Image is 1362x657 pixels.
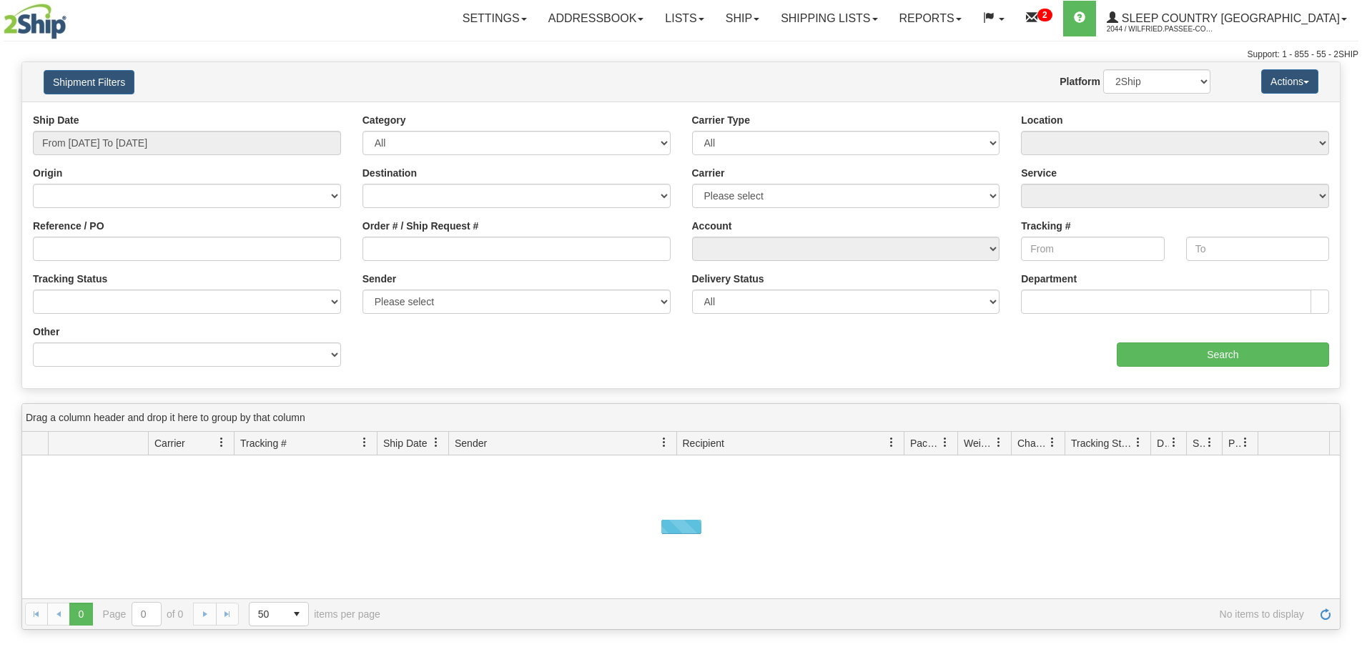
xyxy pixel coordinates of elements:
a: Sender filter column settings [652,430,676,455]
span: Page sizes drop down [249,602,309,626]
span: items per page [249,602,380,626]
label: Department [1021,272,1077,286]
a: Pickup Status filter column settings [1233,430,1258,455]
div: Support: 1 - 855 - 55 - 2SHIP [4,49,1358,61]
a: Recipient filter column settings [879,430,904,455]
label: Platform [1060,74,1100,89]
label: Reference / PO [33,219,104,233]
a: Shipment Issues filter column settings [1198,430,1222,455]
span: Sleep Country [GEOGRAPHIC_DATA] [1118,12,1340,24]
span: Carrier [154,436,185,450]
span: Shipment Issues [1193,436,1205,450]
span: No items to display [400,608,1304,620]
a: 2 [1015,1,1063,36]
span: Ship Date [383,436,427,450]
button: Actions [1261,69,1318,94]
a: Sleep Country [GEOGRAPHIC_DATA] 2044 / Wilfried.Passee-Coutrin [1096,1,1358,36]
label: Sender [362,272,396,286]
a: Weight filter column settings [987,430,1011,455]
label: Carrier [692,166,725,180]
a: Charge filter column settings [1040,430,1065,455]
a: Tracking Status filter column settings [1126,430,1150,455]
span: 50 [258,607,277,621]
div: grid grouping header [22,404,1340,432]
span: Charge [1017,436,1047,450]
label: Category [362,113,406,127]
label: Other [33,325,59,339]
span: Weight [964,436,994,450]
a: Delivery Status filter column settings [1162,430,1186,455]
a: Carrier filter column settings [209,430,234,455]
a: Packages filter column settings [933,430,957,455]
a: Shipping lists [770,1,888,36]
a: Ship [715,1,770,36]
span: Page of 0 [103,602,184,626]
label: Order # / Ship Request # [362,219,479,233]
label: Tracking # [1021,219,1070,233]
a: Reports [889,1,972,36]
label: Location [1021,113,1062,127]
a: Ship Date filter column settings [424,430,448,455]
label: Account [692,219,732,233]
a: Addressbook [538,1,655,36]
span: 2044 / Wilfried.Passee-Coutrin [1107,22,1214,36]
span: Pickup Status [1228,436,1240,450]
iframe: chat widget [1329,255,1361,401]
input: From [1021,237,1164,261]
label: Origin [33,166,62,180]
img: logo2044.jpg [4,4,66,39]
span: select [285,603,308,626]
label: Carrier Type [692,113,750,127]
label: Tracking Status [33,272,107,286]
a: Tracking # filter column settings [352,430,377,455]
a: Lists [654,1,714,36]
label: Delivery Status [692,272,764,286]
a: Refresh [1314,603,1337,626]
sup: 2 [1037,9,1052,21]
span: Sender [455,436,487,450]
span: Packages [910,436,940,450]
span: Tracking # [240,436,287,450]
input: Search [1117,342,1329,367]
span: Tracking Status [1071,436,1133,450]
span: Page 0 [69,603,92,626]
span: Delivery Status [1157,436,1169,450]
span: Recipient [683,436,724,450]
label: Ship Date [33,113,79,127]
label: Destination [362,166,417,180]
label: Service [1021,166,1057,180]
input: To [1186,237,1329,261]
a: Settings [452,1,538,36]
button: Shipment Filters [44,70,134,94]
